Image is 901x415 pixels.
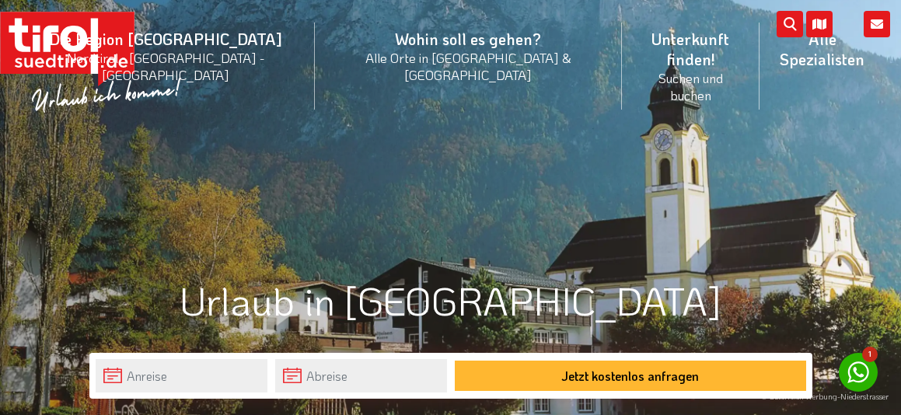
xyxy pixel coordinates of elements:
a: Unterkunft finden!Suchen und buchen [622,12,760,120]
small: Alle Orte in [GEOGRAPHIC_DATA] & [GEOGRAPHIC_DATA] [334,49,602,83]
i: Kontakt [864,11,890,37]
input: Abreise [275,359,447,392]
a: Die Region [GEOGRAPHIC_DATA]Nordtirol - [GEOGRAPHIC_DATA] - [GEOGRAPHIC_DATA] [16,12,315,100]
small: Suchen und buchen [641,69,741,103]
input: Anreise [96,359,267,392]
button: Jetzt kostenlos anfragen [455,361,806,391]
a: Alle Spezialisten [760,12,885,86]
span: 1 [862,347,878,362]
i: Karte öffnen [806,11,833,37]
a: Wohin soll es gehen?Alle Orte in [GEOGRAPHIC_DATA] & [GEOGRAPHIC_DATA] [315,12,621,100]
h1: Urlaub in [GEOGRAPHIC_DATA] [89,279,812,322]
small: Nordtirol - [GEOGRAPHIC_DATA] - [GEOGRAPHIC_DATA] [34,49,296,83]
a: 1 [839,353,878,392]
